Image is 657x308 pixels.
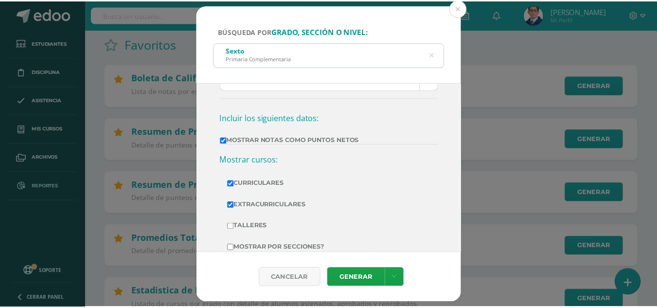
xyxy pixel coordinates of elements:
div: Sexto [228,45,294,54]
label: Mostrar Notas Como Puntos Netos [222,137,362,144]
label: Extracurriculares [230,199,435,212]
h3: Incluir los siguientes datos: [222,109,443,128]
input: ej. Primero primaria, etc. [216,43,448,67]
a: Generar [331,269,389,288]
label: Mostrar por secciones? [230,241,435,255]
input: Curriculares [230,181,236,187]
span: Búsqueda por [220,27,372,36]
input: Extracurriculares [230,202,236,209]
h3: Mostrar cursos: [222,155,443,165]
div: Primaria Complementaria [228,54,294,62]
label: Talleres [230,220,435,234]
input: Mostrar Notas Como Puntos Netos [222,138,229,144]
input: Talleres [230,224,236,230]
label: Curriculares [230,177,435,191]
div: Cancelar [262,269,324,288]
strong: grado, sección o nivel: [274,26,372,36]
input: Mostrar por secciones? [230,245,236,252]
